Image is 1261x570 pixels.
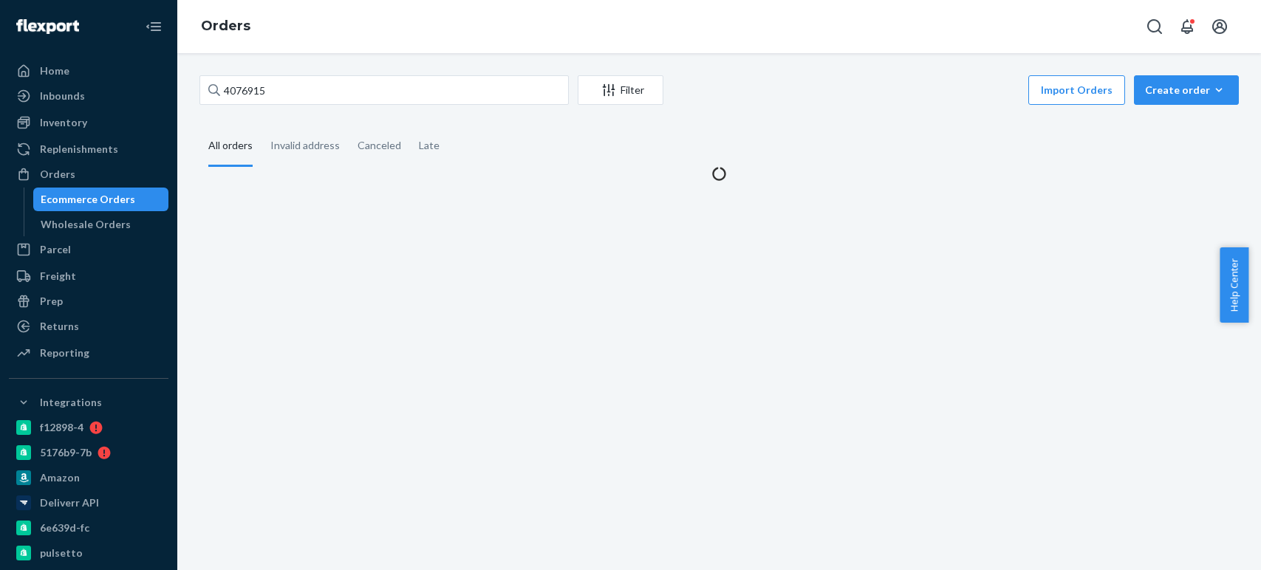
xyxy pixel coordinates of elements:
input: Search orders [199,75,569,105]
ol: breadcrumbs [189,5,262,48]
a: Replenishments [9,137,168,161]
button: Filter [578,75,663,105]
div: Create order [1145,83,1228,97]
div: Integrations [40,395,102,410]
a: Freight [9,264,168,288]
a: f12898-4 [9,416,168,439]
a: Inventory [9,111,168,134]
button: Close Navigation [139,12,168,41]
a: Prep [9,289,168,313]
button: Help Center [1220,247,1248,323]
button: Open notifications [1172,12,1202,41]
a: Deliverr API [9,491,168,515]
button: Integrations [9,391,168,414]
button: Create order [1134,75,1239,105]
a: Parcel [9,238,168,261]
a: Home [9,59,168,83]
a: Returns [9,315,168,338]
div: Inventory [40,115,87,130]
button: Import Orders [1028,75,1125,105]
div: Amazon [40,470,80,485]
div: Late [419,126,440,165]
div: Wholesale Orders [41,217,131,232]
a: Ecommerce Orders [33,188,169,211]
div: All orders [208,126,253,167]
iframe: Opens a widget where you can chat to one of our agents [1167,526,1246,563]
div: Reporting [40,346,89,360]
button: Open Search Box [1140,12,1169,41]
a: Reporting [9,341,168,365]
div: 5176b9-7b [40,445,92,460]
a: Amazon [9,466,168,490]
div: Invalid address [270,126,340,165]
div: Canceled [358,126,401,165]
div: Replenishments [40,142,118,157]
div: pulsetto [40,546,83,560]
a: Orders [9,162,168,186]
div: Freight [40,269,76,284]
div: Prep [40,294,63,309]
img: Flexport logo [16,19,79,34]
div: 6e639d-fc [40,521,89,535]
a: Inbounds [9,84,168,108]
a: 6e639d-fc [9,516,168,540]
a: Wholesale Orders [33,213,169,236]
div: Parcel [40,242,71,257]
div: Home [40,63,69,78]
div: Filter [578,83,663,97]
a: 5176b9-7b [9,441,168,464]
div: f12898-4 [40,420,83,435]
div: Orders [40,167,75,182]
a: pulsetto [9,541,168,565]
div: Inbounds [40,89,85,103]
div: Returns [40,319,79,334]
div: Deliverr API [40,495,99,510]
div: Ecommerce Orders [41,192,135,207]
a: Orders [201,18,250,34]
button: Open account menu [1205,12,1234,41]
